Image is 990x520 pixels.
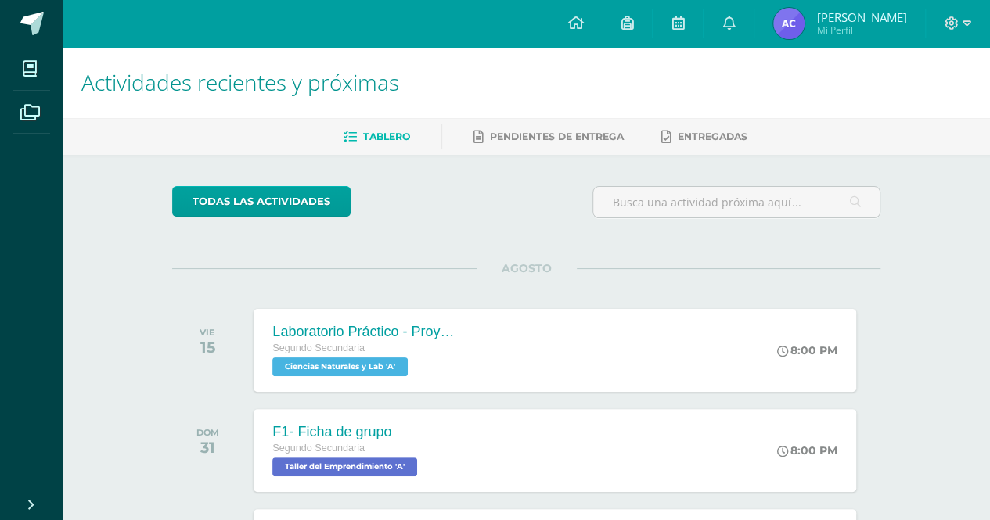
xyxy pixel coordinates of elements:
span: Pendientes de entrega [490,131,624,142]
img: 064e1341fa736840b325da5ff0e83846.png [773,8,805,39]
span: Segundo Secundaria [272,342,365,353]
a: Entregadas [661,124,747,149]
span: Actividades recientes y próximas [81,67,399,97]
input: Busca una actividad próxima aquí... [593,187,880,217]
span: Entregadas [678,131,747,142]
div: Laboratorio Práctico - Proyecto de Unidad [272,324,460,340]
div: 15 [200,338,215,357]
span: Ciencias Naturales y Lab 'A' [272,357,408,376]
span: Segundo Secundaria [272,443,365,454]
div: F1- Ficha de grupo [272,424,421,440]
span: Tablero [363,131,410,142]
div: 8:00 PM [777,343,837,357]
span: Taller del Emprendimiento 'A' [272,457,417,476]
a: Tablero [344,124,410,149]
a: todas las Actividades [172,186,351,217]
span: [PERSON_NAME] [816,9,906,25]
a: Pendientes de entrega [473,124,624,149]
div: DOM [196,427,219,438]
span: Mi Perfil [816,23,906,37]
div: VIE [200,327,215,338]
div: 8:00 PM [777,443,837,457]
div: 31 [196,438,219,457]
span: AGOSTO [477,261,577,275]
